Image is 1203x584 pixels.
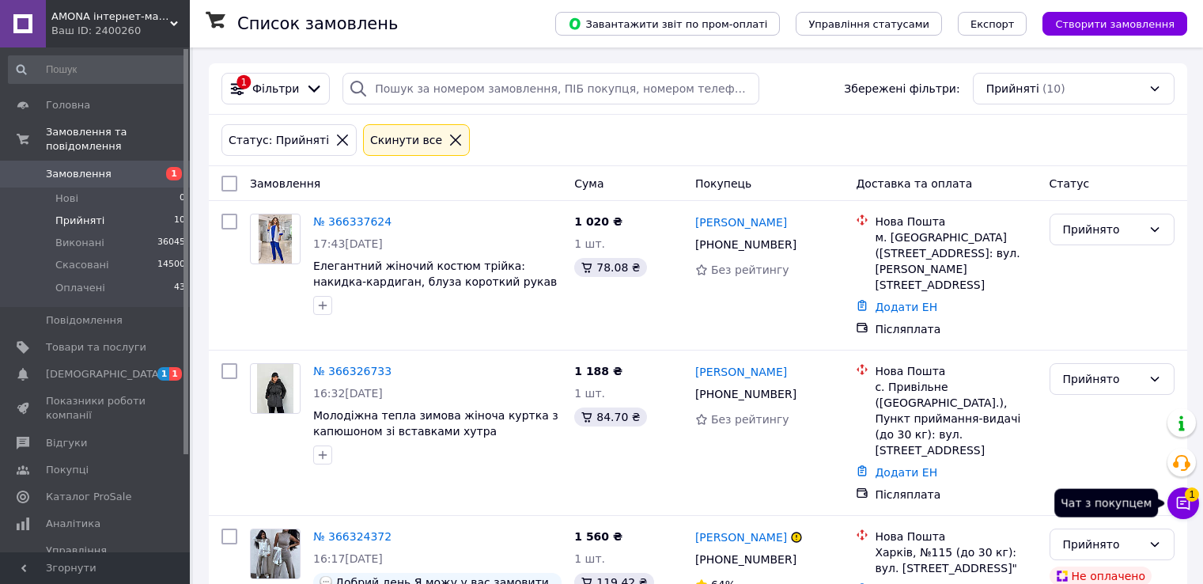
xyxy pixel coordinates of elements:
[695,364,787,380] a: [PERSON_NAME]
[711,264,789,276] span: Без рейтингу
[875,363,1036,379] div: Нова Пошта
[574,237,605,250] span: 1 шт.
[55,214,104,228] span: Прийняті
[157,258,185,272] span: 14500
[574,408,646,427] div: 84.70 ₴
[574,530,622,543] span: 1 560 ₴
[856,177,972,190] span: Доставка та оплата
[55,236,104,250] span: Виконані
[250,363,301,414] a: Фото товару
[250,529,301,579] a: Фото товару
[157,367,170,381] span: 1
[1063,370,1142,388] div: Прийнято
[695,214,787,230] a: [PERSON_NAME]
[1063,221,1142,238] div: Прийнято
[367,131,445,149] div: Cкинути все
[875,487,1036,502] div: Післяплата
[313,237,383,250] span: 17:43[DATE]
[875,321,1036,337] div: Післяплата
[875,466,937,479] a: Додати ЕН
[695,529,787,545] a: [PERSON_NAME]
[46,544,146,572] span: Управління сайтом
[574,387,605,400] span: 1 шт.
[555,12,780,36] button: Завантажити звіт по пром-оплаті
[574,552,605,565] span: 1 шт.
[55,192,78,206] span: Нові
[174,281,185,295] span: 43
[875,229,1036,293] div: м. [GEOGRAPHIC_DATA] ([STREET_ADDRESS]: вул. [PERSON_NAME][STREET_ADDRESS]
[46,490,131,504] span: Каталог ProSale
[46,394,146,423] span: Показники роботи компанії
[1055,18,1175,30] span: Створити замовлення
[574,215,622,228] span: 1 020 ₴
[8,55,187,84] input: Пошук
[574,365,622,377] span: 1 188 ₴
[313,409,558,453] a: Молодіжна тепла зимова жіноча куртка з капюшоном зі вставками хутра [PERSON_NAME]
[313,260,557,304] a: Елегантний жіночий костюм трійка: накидка-кардиган, блуза короткий рукав і завужені штани, батал ...
[313,552,383,565] span: 16:17[DATE]
[1042,12,1187,36] button: Створити замовлення
[875,529,1036,544] div: Нова Пошта
[313,530,392,543] a: № 366324372
[692,233,800,256] div: [PHONE_NUMBER]
[844,81,959,97] span: Збережені фільтри:
[875,544,1036,576] div: Харків, №115 (до 30 кг): вул. [STREET_ADDRESS]"
[574,258,646,277] div: 78.08 ₴
[692,383,800,405] div: [PHONE_NUMBER]
[169,367,182,381] span: 1
[259,214,292,264] img: Фото товару
[46,340,146,355] span: Товари та послуги
[568,17,767,31] span: Завантажити звіт по пром-оплаті
[692,548,800,571] div: [PHONE_NUMBER]
[252,81,299,97] span: Фільтри
[46,367,163,381] span: [DEMOGRAPHIC_DATA]
[1054,489,1158,518] div: Чат з покупцем
[875,379,1036,458] div: с. Привільне ([GEOGRAPHIC_DATA].), Пункт приймання-видачі (до 30 кг): вул. [STREET_ADDRESS]
[574,177,603,190] span: Cума
[1027,17,1187,29] a: Створити замовлення
[875,301,937,313] a: Додати ЕН
[1042,82,1065,95] span: (10)
[55,281,105,295] span: Оплачені
[313,215,392,228] a: № 366337624
[46,167,112,181] span: Замовлення
[180,192,185,206] span: 0
[1167,487,1199,519] button: Чат з покупцем1
[166,167,182,180] span: 1
[711,413,789,426] span: Без рейтингу
[808,18,929,30] span: Управління статусами
[796,12,942,36] button: Управління статусами
[875,214,1036,229] div: Нова Пошта
[1050,177,1090,190] span: Статус
[51,24,190,38] div: Ваш ID: 2400260
[695,177,751,190] span: Покупець
[313,365,392,377] a: № 366326733
[986,81,1039,97] span: Прийняті
[958,12,1027,36] button: Експорт
[46,125,190,154] span: Замовлення та повідомлення
[46,98,90,112] span: Головна
[1185,485,1199,499] span: 1
[46,463,89,477] span: Покупці
[46,517,100,531] span: Аналітика
[251,529,300,578] img: Фото товару
[46,313,123,328] span: Повідомлення
[51,9,170,24] span: AMONA інтернет-магазин модного одягу
[46,436,87,450] span: Відгуки
[174,214,185,228] span: 10
[342,73,759,104] input: Пошук за номером замовлення, ПІБ покупця, номером телефону, Email, номером накладної
[970,18,1015,30] span: Експорт
[313,387,383,400] span: 16:32[DATE]
[55,258,109,272] span: Скасовані
[250,177,320,190] span: Замовлення
[1063,536,1142,553] div: Прийнято
[225,131,332,149] div: Статус: Прийняті
[257,364,294,413] img: Фото товару
[157,236,185,250] span: 36045
[237,14,398,33] h1: Список замовлень
[250,214,301,264] a: Фото товару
